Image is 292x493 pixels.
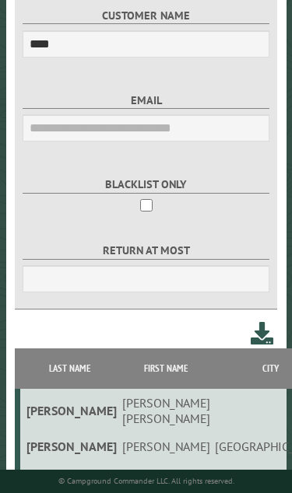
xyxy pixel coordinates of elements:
td: [PERSON_NAME] [PERSON_NAME] [120,389,213,432]
label: Email [23,92,269,110]
td: [PERSON_NAME] [20,432,119,460]
a: Download this customer list (.csv) [251,319,273,348]
td: [PERSON_NAME] [120,460,213,489]
td: [PERSON_NAME] [20,460,119,489]
th: First Name [120,348,213,389]
th: Last Name [20,348,119,389]
label: Blacklist only [23,176,269,194]
td: [PERSON_NAME] [20,389,119,432]
td: [PERSON_NAME] [120,432,213,460]
label: Customer Name [23,7,269,25]
label: Return at most [23,242,269,260]
small: © Campground Commander LLC. All rights reserved. [58,476,234,486]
